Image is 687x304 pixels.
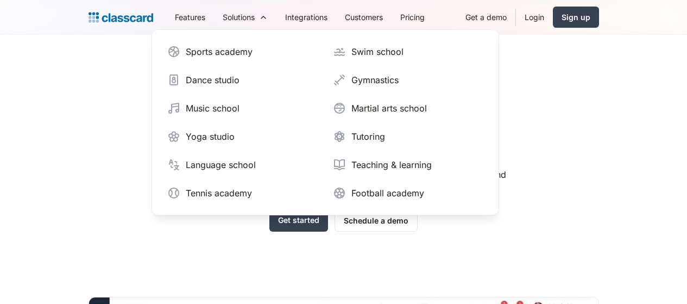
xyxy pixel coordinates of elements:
[152,29,499,215] nav: Solutions
[351,158,432,171] div: Teaching & learning
[351,102,427,115] div: Martial arts school
[392,5,433,29] a: Pricing
[163,97,322,119] a: Music school
[163,69,322,91] a: Dance studio
[166,5,214,29] a: Features
[163,41,322,63] a: Sports academy
[223,11,255,23] div: Solutions
[186,73,239,86] div: Dance studio
[186,45,253,58] div: Sports academy
[163,126,322,147] a: Yoga studio
[351,73,399,86] div: Gymnastics
[336,5,392,29] a: Customers
[186,130,235,143] div: Yoga studio
[329,126,488,147] a: Tutoring
[329,69,488,91] a: Gymnastics
[516,5,553,29] a: Login
[335,209,418,232] a: Schedule a demo
[329,97,488,119] a: Martial arts school
[329,182,488,204] a: Football academy
[163,154,322,176] a: Language school
[276,5,336,29] a: Integrations
[186,187,252,200] div: Tennis academy
[214,5,276,29] div: Solutions
[329,154,488,176] a: Teaching & learning
[269,209,328,232] a: Get started
[457,5,515,29] a: Get a demo
[351,45,404,58] div: Swim school
[553,7,599,28] a: Sign up
[163,182,322,204] a: Tennis academy
[562,11,590,23] div: Sign up
[329,41,488,63] a: Swim school
[351,130,385,143] div: Tutoring
[351,187,424,200] div: Football academy
[89,10,153,25] a: home
[186,158,256,171] div: Language school
[186,102,239,115] div: Music school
